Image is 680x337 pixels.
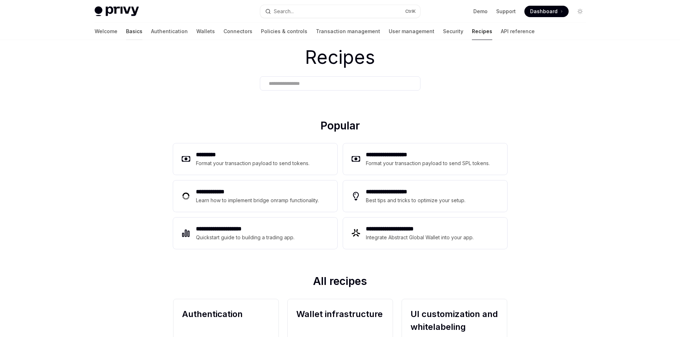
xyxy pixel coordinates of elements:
[443,23,463,40] a: Security
[196,159,310,168] div: Format your transaction payload to send tokens.
[501,23,535,40] a: API reference
[173,143,337,175] a: **** ****Format your transaction payload to send tokens.
[496,8,516,15] a: Support
[196,23,215,40] a: Wallets
[261,23,307,40] a: Policies & controls
[260,5,420,18] button: Search...CtrlK
[410,308,498,333] h2: UI customization and whitelabeling
[574,6,586,17] button: Toggle dark mode
[296,308,384,333] h2: Wallet infrastructure
[95,23,117,40] a: Welcome
[182,308,270,333] h2: Authentication
[316,23,380,40] a: Transaction management
[173,275,507,290] h2: All recipes
[173,180,337,212] a: **** **** ***Learn how to implement bridge onramp functionality.
[223,23,252,40] a: Connectors
[472,23,492,40] a: Recipes
[151,23,188,40] a: Authentication
[473,8,488,15] a: Demo
[389,23,434,40] a: User management
[95,6,139,16] img: light logo
[366,196,467,205] div: Best tips and tricks to optimize your setup.
[366,159,490,168] div: Format your transaction payload to send SPL tokens.
[366,233,474,242] div: Integrate Abstract Global Wallet into your app.
[405,9,416,14] span: Ctrl K
[530,8,558,15] span: Dashboard
[173,119,507,135] h2: Popular
[274,7,294,16] div: Search...
[196,233,295,242] div: Quickstart guide to building a trading app.
[126,23,142,40] a: Basics
[524,6,569,17] a: Dashboard
[196,196,321,205] div: Learn how to implement bridge onramp functionality.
